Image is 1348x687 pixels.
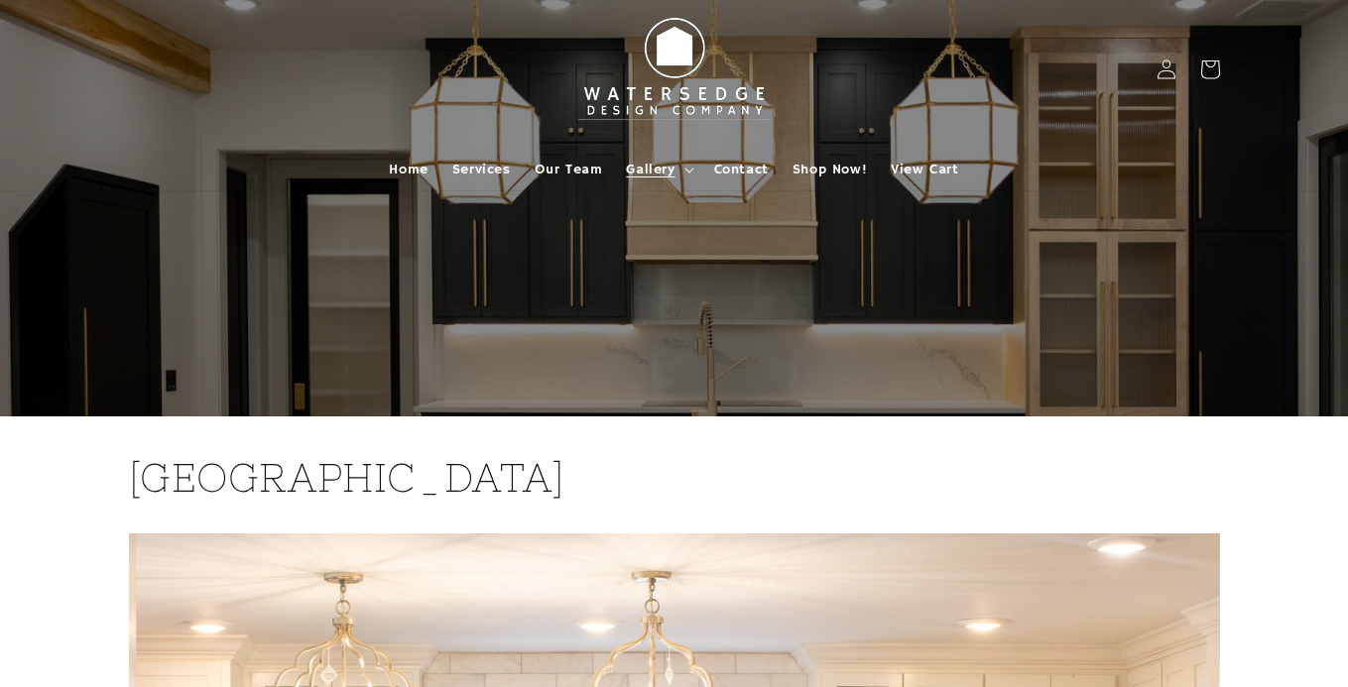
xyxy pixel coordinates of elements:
[565,8,784,131] img: Watersedge Design Co
[879,149,970,190] a: View Cart
[129,452,1220,504] h2: [GEOGRAPHIC_DATA]
[440,149,523,190] a: Services
[377,149,439,190] a: Home
[714,161,769,178] span: Contact
[626,161,674,178] span: Gallery
[702,149,781,190] a: Contact
[389,161,428,178] span: Home
[793,161,867,178] span: Shop Now!
[891,161,958,178] span: View Cart
[452,161,511,178] span: Services
[614,149,701,190] summary: Gallery
[523,149,615,190] a: Our Team
[535,161,603,178] span: Our Team
[781,149,879,190] a: Shop Now!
